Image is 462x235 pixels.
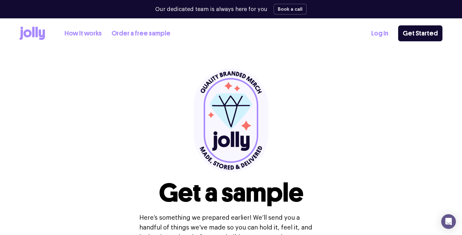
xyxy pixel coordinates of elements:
[273,4,307,15] button: Book a call
[441,214,456,229] div: Open Intercom Messenger
[371,28,388,39] a: Log In
[64,28,102,39] a: How it works
[112,28,170,39] a: Order a free sample
[155,5,267,13] p: Our dedicated team is always here for you
[398,25,442,41] a: Get Started
[159,180,303,206] h1: Get a sample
